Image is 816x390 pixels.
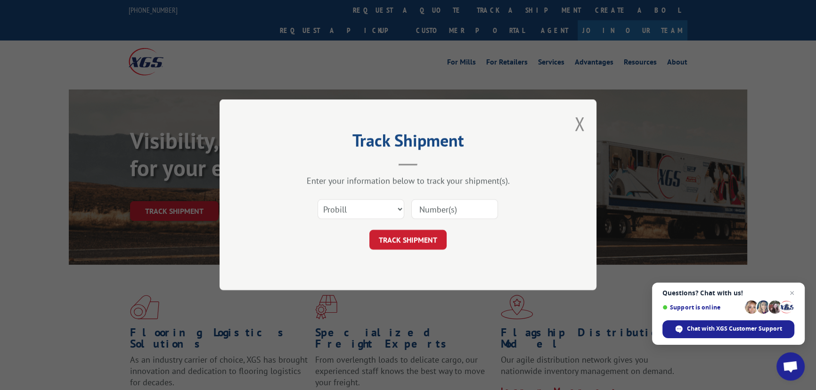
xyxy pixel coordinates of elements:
[662,320,794,338] div: Chat with XGS Customer Support
[574,111,585,136] button: Close modal
[411,200,498,219] input: Number(s)
[369,230,447,250] button: TRACK SHIPMENT
[662,304,742,311] span: Support is online
[687,325,782,333] span: Chat with XGS Customer Support
[267,176,549,187] div: Enter your information below to track your shipment(s).
[662,289,794,297] span: Questions? Chat with us!
[267,134,549,152] h2: Track Shipment
[776,352,805,381] div: Open chat
[786,287,798,299] span: Close chat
